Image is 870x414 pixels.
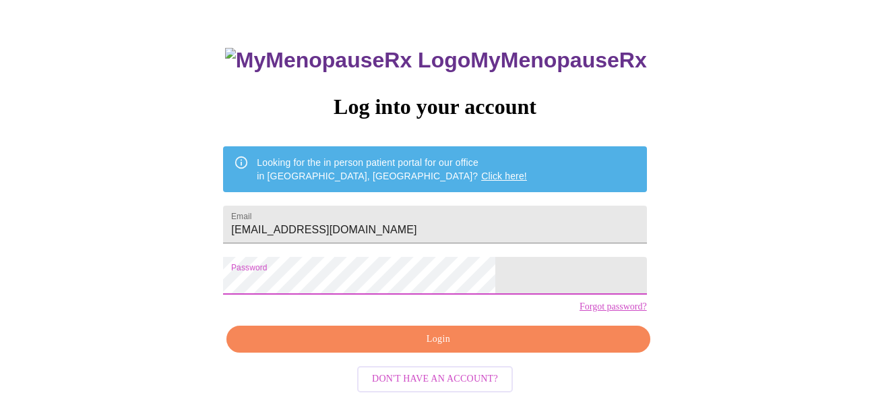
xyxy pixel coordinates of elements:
div: Looking for the in person patient portal for our office in [GEOGRAPHIC_DATA], [GEOGRAPHIC_DATA]? [257,150,527,188]
img: MyMenopauseRx Logo [225,48,470,73]
button: Don't have an account? [357,366,513,392]
span: Login [242,331,634,348]
a: Forgot password? [580,301,647,312]
h3: Log into your account [223,94,646,119]
a: Click here! [481,171,527,181]
h3: MyMenopauseRx [225,48,647,73]
button: Login [226,326,650,353]
a: Don't have an account? [354,372,516,384]
span: Don't have an account? [372,371,498,388]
